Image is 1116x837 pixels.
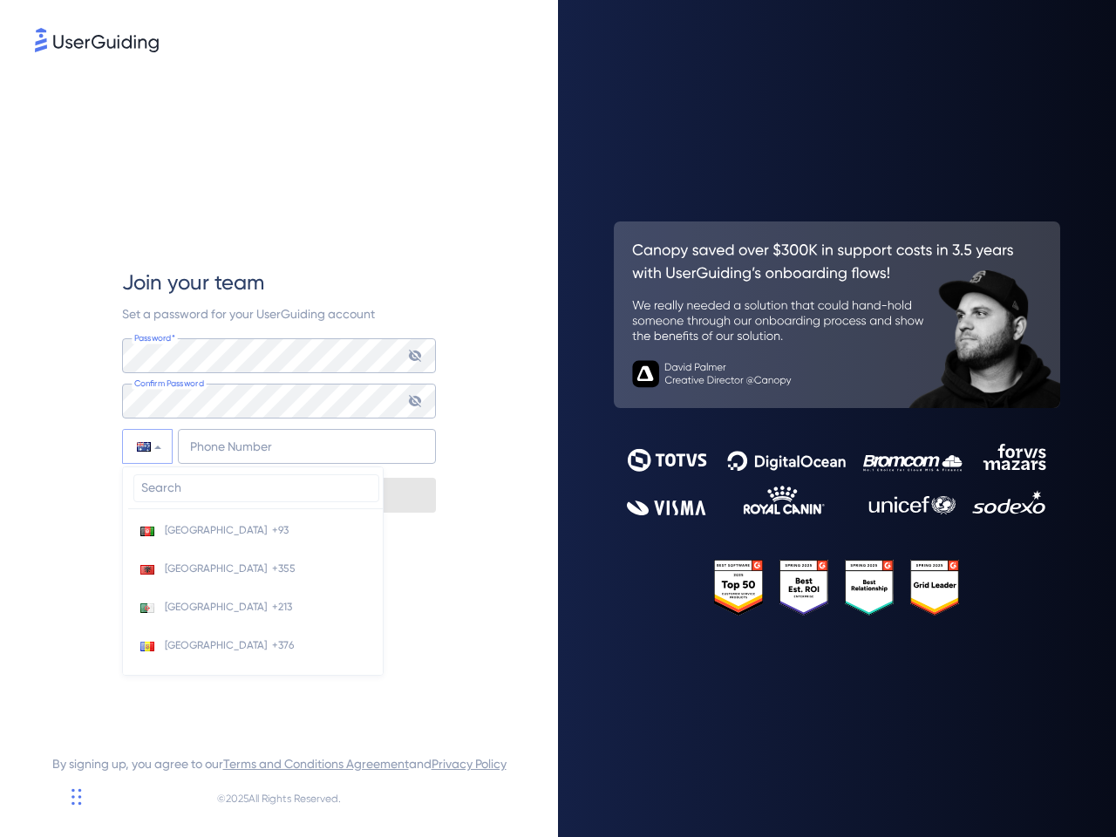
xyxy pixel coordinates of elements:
span: +93 [272,523,289,537]
span: +376 [272,638,294,652]
a: Privacy Policy [432,757,507,771]
span: By signing up, you agree to our and [52,753,507,774]
img: 26c0aa7c25a843aed4baddd2b5e0fa68.svg [614,221,1060,408]
span: Join your team [122,269,264,296]
span: [GEOGRAPHIC_DATA] [165,523,267,537]
img: 25303e33045975176eb484905ab012ff.svg [714,560,960,616]
span: +213 [272,600,292,614]
span: Set a password for your UserGuiding account [122,307,375,321]
span: © 2025 All Rights Reserved. [217,788,341,809]
div: Drag [71,771,82,823]
a: Terms and Conditions Agreement [223,757,409,771]
span: +355 [272,561,296,575]
input: Search [133,474,379,502]
img: 8faab4ba6bc7696a72372aa768b0286c.svg [35,28,159,52]
img: 9302ce2ac39453076f5bc0f2f2ca889b.svg [627,444,1046,515]
span: [GEOGRAPHIC_DATA] [165,600,267,614]
span: [GEOGRAPHIC_DATA] [165,638,267,652]
div: Australia: + 61 [123,430,172,463]
input: Phone Number [178,429,436,464]
span: [GEOGRAPHIC_DATA] [165,561,267,575]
